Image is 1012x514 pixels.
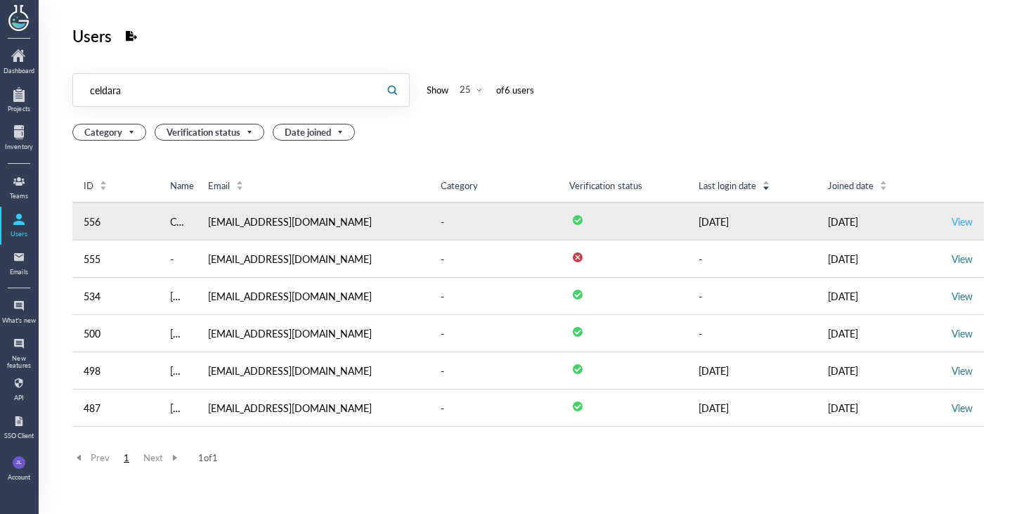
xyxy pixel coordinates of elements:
span: Verification status [167,124,255,140]
span: Name [170,179,194,192]
div: SSO Client [1,432,37,439]
td: - [687,315,817,352]
div: Inventory [1,143,37,150]
i: icon: caret-down [880,184,888,188]
a: View [952,252,973,266]
div: 25 [460,83,471,96]
i: icon: caret-down [763,184,770,188]
td: 556 [72,203,159,240]
span: Category [441,179,478,192]
a: New features [1,333,37,369]
div: Show of 6 user s [427,82,534,98]
td: Celdara Scientists [159,203,197,240]
div: [DATE] [828,362,935,379]
span: Date joined [285,124,346,140]
div: New features [1,355,37,370]
i: icon: caret-up [100,179,108,183]
td: [EMAIL_ADDRESS][DOMAIN_NAME] [197,203,429,240]
a: View [952,214,973,229]
span: 1 of 1 [198,451,218,464]
div: Sort [879,179,888,191]
i: icon: caret-up [880,179,888,183]
div: Sort [762,179,770,191]
a: Teams [1,170,37,205]
span: Email [208,179,230,192]
a: View [952,401,973,415]
span: JL [16,456,22,469]
a: View [952,289,973,303]
div: Sort [235,179,244,191]
div: Emails [1,269,37,276]
div: [DATE] [828,288,935,304]
td: 498 [72,352,159,390]
span: 1 [118,451,135,464]
td: [EMAIL_ADDRESS][DOMAIN_NAME] [197,315,429,352]
span: Prev [72,451,110,464]
td: [EMAIL_ADDRESS][DOMAIN_NAME] [197,240,429,278]
div: - [441,362,444,379]
i: icon: caret-down [235,184,243,188]
div: - [441,288,444,304]
td: 534 [72,278,159,315]
td: Charlotte McCleery [159,352,197,390]
div: API [1,394,37,401]
td: - [159,240,197,278]
span: ID [84,179,93,192]
div: Dashboard [1,68,37,75]
div: [DATE] [699,213,805,230]
td: 500 [72,315,159,352]
td: 487 [72,390,159,427]
div: What's new [1,317,37,324]
td: [EMAIL_ADDRESS][DOMAIN_NAME] [197,352,429,390]
div: Teams [1,193,37,200]
span: Next [143,451,181,464]
span: Joined date [828,179,874,192]
div: [DATE] [828,213,935,230]
div: [DATE] [699,362,805,379]
span: Last login date [699,179,756,192]
a: Inventory [1,121,37,156]
a: API [1,372,37,407]
td: - [687,278,817,315]
td: Joana Mabaera [159,315,197,352]
div: - [441,250,444,267]
a: Projects [1,83,37,118]
td: 555 [72,240,159,278]
a: Emails [1,246,37,281]
a: SSO Client [1,410,37,445]
td: [EMAIL_ADDRESS][DOMAIN_NAME] [197,390,429,427]
td: [EMAIL_ADDRESS][DOMAIN_NAME] [197,278,429,315]
i: icon: caret-down [100,184,108,188]
a: Users [1,208,37,243]
a: View [952,364,973,378]
div: - [441,213,444,230]
div: - [441,325,444,342]
div: [DATE] [828,399,935,416]
span: Verification status [569,179,642,192]
td: Jason Gunn [159,390,197,427]
div: [DATE] [828,250,935,267]
div: Sort [99,179,108,191]
div: - [441,399,444,416]
td: Adam Schmucker [159,278,197,315]
a: Dashboard [1,45,37,80]
span: Category [84,124,137,140]
div: Account [8,474,30,481]
div: [DATE] [699,399,805,416]
td: - [687,240,817,278]
i: icon: caret-up [235,179,243,183]
div: Users [1,231,37,238]
a: View [952,326,973,340]
div: [DATE] [828,325,935,342]
a: What's new [1,295,37,330]
div: Projects [1,105,37,113]
i: icon: caret-up [763,179,770,183]
div: Users [72,23,112,49]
